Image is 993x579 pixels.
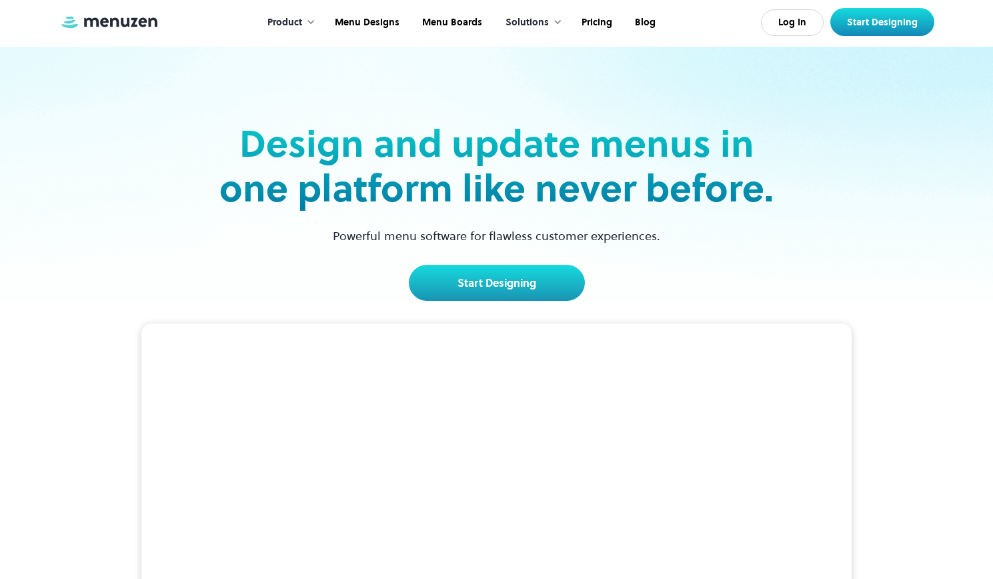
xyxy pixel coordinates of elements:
a: Log In [761,9,824,36]
div: Product [267,15,302,30]
h2: Design and update menus in one platform like never before. [215,121,778,211]
div: Solutions [506,15,549,30]
a: Start Designing [409,265,585,301]
a: Menu Designs [322,2,409,43]
p: Powerful menu software for flawless customer experiences. [316,227,677,245]
div: Solutions [492,2,569,43]
a: Pricing [569,2,622,43]
a: Blog [622,2,666,43]
a: Start Designing [830,8,934,36]
div: Product [254,2,322,43]
a: Menu Boards [409,2,492,43]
